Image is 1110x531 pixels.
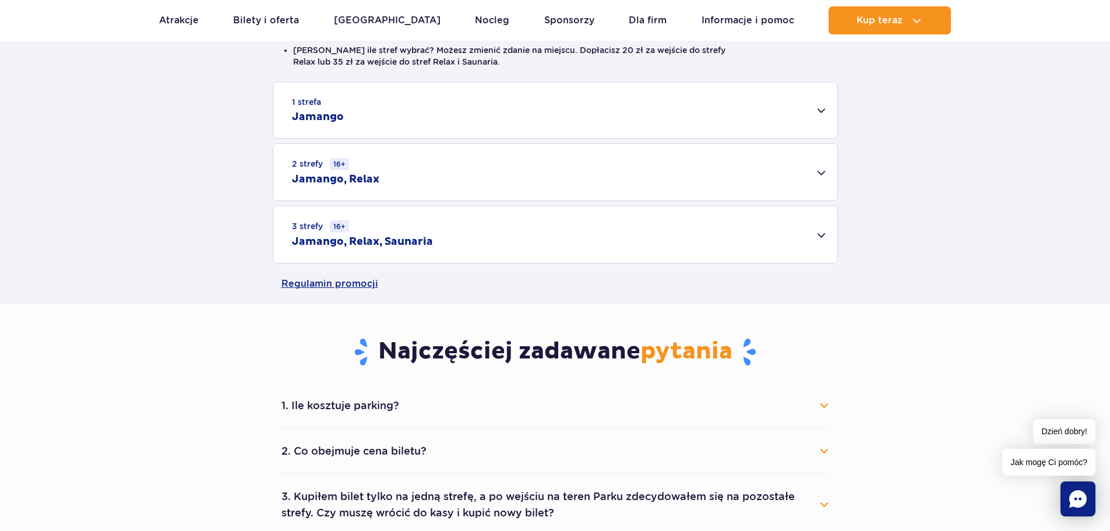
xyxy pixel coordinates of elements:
button: Kup teraz [829,6,951,34]
h2: Jamango, Relax, Saunaria [292,235,433,249]
small: 3 strefy [292,220,349,233]
a: Atrakcje [159,6,199,34]
button: 1. Ile kosztuje parking? [281,393,829,419]
h3: Najczęściej zadawane [281,337,829,367]
a: Nocleg [475,6,509,34]
a: Bilety i oferta [233,6,299,34]
button: 3. Kupiłem bilet tylko na jedną strefę, a po wejściu na teren Parku zdecydowałem się na pozostałe... [281,484,829,526]
span: Dzień dobry! [1033,419,1095,444]
div: Chat [1060,481,1095,516]
small: 16+ [330,158,349,170]
small: 1 strefa [292,96,321,108]
small: 16+ [330,220,349,233]
a: Regulamin promocji [281,263,829,304]
a: Dla firm [629,6,667,34]
h2: Jamango [292,110,344,124]
h2: Jamango, Relax [292,173,379,187]
a: Informacje i pomoc [702,6,794,34]
a: [GEOGRAPHIC_DATA] [334,6,441,34]
small: 2 strefy [292,158,349,170]
span: Jak mogę Ci pomóc? [1002,449,1095,476]
span: Kup teraz [857,15,903,26]
span: pytania [640,337,732,366]
li: [PERSON_NAME] ile stref wybrać? Możesz zmienić zdanie na miejscu. Dopłacisz 20 zł za wejście do s... [293,44,817,68]
button: 2. Co obejmuje cena biletu? [281,438,829,464]
a: Sponsorzy [544,6,594,34]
